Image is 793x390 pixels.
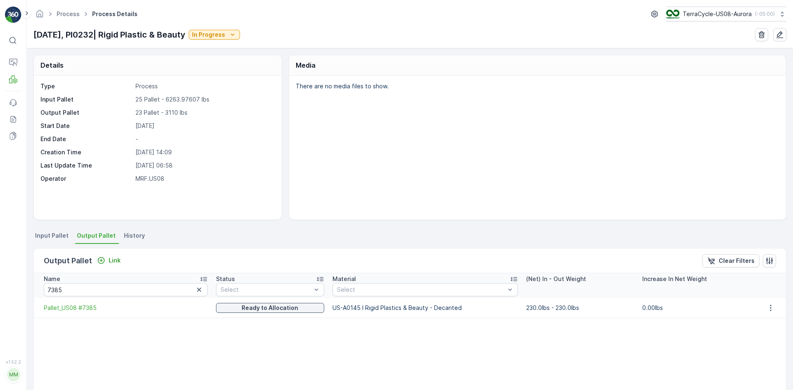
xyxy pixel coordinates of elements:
[40,95,132,104] p: Input Pallet
[90,10,139,18] span: Process Details
[124,232,145,240] span: History
[296,82,777,90] p: There are no media files to show.
[337,286,505,294] p: Select
[135,175,273,183] p: MRF.US08
[135,95,273,104] p: 25 Pallet - 6263.97607 lbs
[40,122,132,130] p: Start Date
[192,31,225,39] p: In Progress
[35,232,69,240] span: Input Pallet
[666,7,786,21] button: TerraCycle-US08-Aurora(-05:00)
[77,232,116,240] span: Output Pallet
[332,304,518,312] p: US-A0145 I Rigid Plastics & Beauty - Decanted
[135,82,273,90] p: Process
[332,275,356,283] p: Material
[296,60,316,70] p: Media
[216,275,235,283] p: Status
[526,304,634,312] p: 230.0lbs - 230.0lbs
[216,303,324,313] button: Ready to Allocation
[57,10,80,17] a: Process
[44,275,60,283] p: Name
[666,9,679,19] img: image_ci7OI47.png
[94,255,124,265] button: Link
[135,148,273,156] p: [DATE] 14:09
[44,304,208,312] a: Pallet_US08 #7385
[40,60,64,70] p: Details
[702,254,760,267] button: Clear Filters
[683,10,752,18] p: TerraCycle-US08-Aurora
[7,368,20,381] div: MM
[135,109,273,117] p: 23 Pallet - 3110 lbs
[221,286,311,294] p: Select
[44,255,92,267] p: Output Pallet
[755,11,775,17] p: ( -05:00 )
[40,109,132,117] p: Output Pallet
[5,359,21,364] span: v 1.52.2
[135,161,273,170] p: [DATE] 06:58
[135,135,273,143] p: -
[642,304,750,312] p: 0.00lbs
[40,135,132,143] p: End Date
[109,256,121,265] p: Link
[5,366,21,383] button: MM
[35,12,44,19] a: Homepage
[526,275,586,283] p: (Net) In - Out Weight
[40,161,132,170] p: Last Update Time
[33,28,185,41] p: [DATE], PI0232| Rigid Plastic & Beauty
[5,7,21,23] img: logo
[40,148,132,156] p: Creation Time
[642,275,707,283] p: Increase In Net Weight
[189,30,240,40] button: In Progress
[40,175,132,183] p: Operator
[135,122,273,130] p: [DATE]
[719,257,755,265] p: Clear Filters
[44,283,208,296] input: Search
[242,304,298,312] p: Ready to Allocation
[40,82,132,90] p: Type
